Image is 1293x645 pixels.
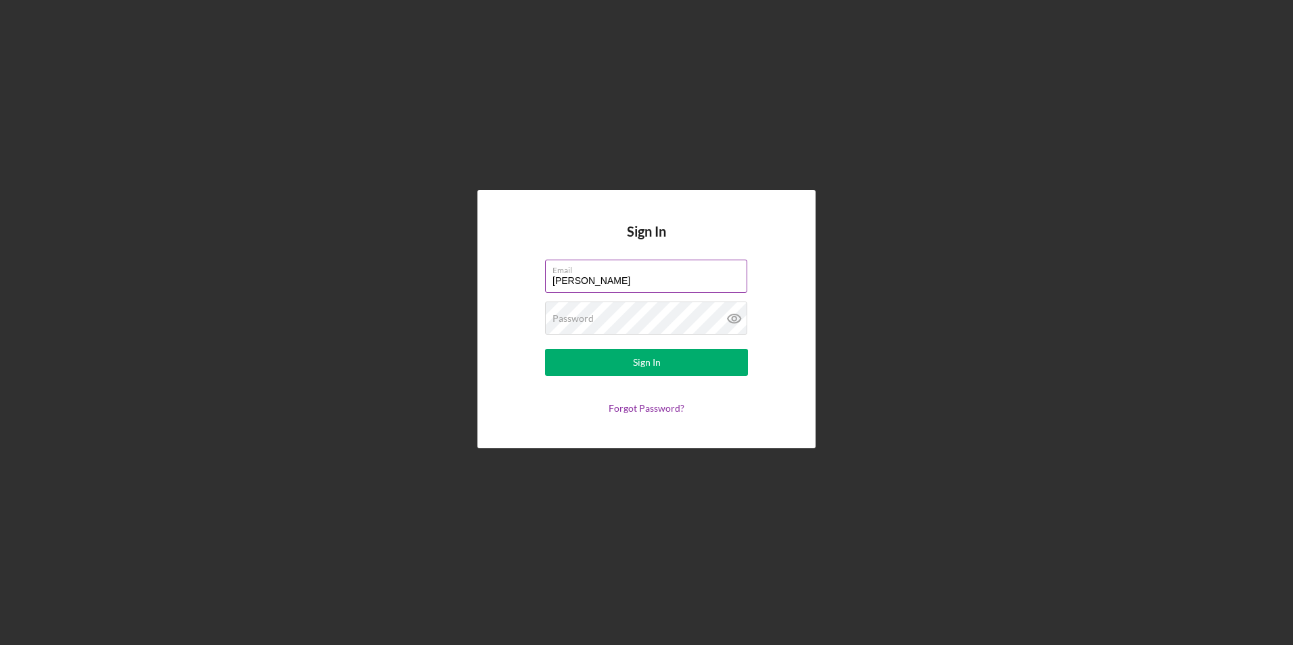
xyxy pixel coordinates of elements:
[633,349,661,376] div: Sign In
[553,260,747,275] label: Email
[609,402,684,414] a: Forgot Password?
[627,224,666,260] h4: Sign In
[553,313,594,324] label: Password
[545,349,748,376] button: Sign In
